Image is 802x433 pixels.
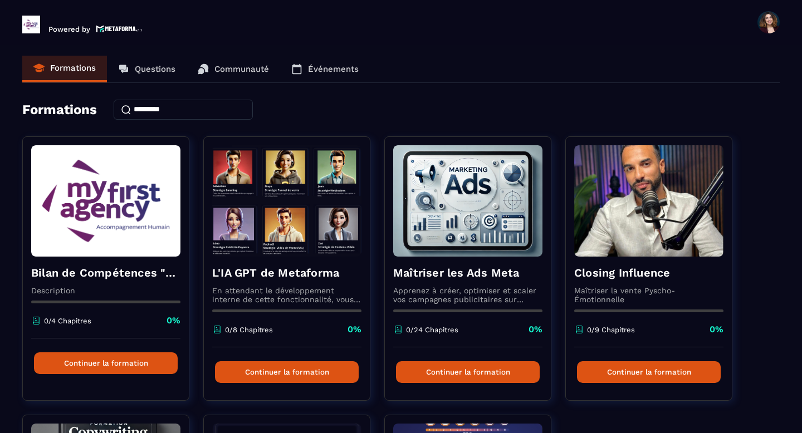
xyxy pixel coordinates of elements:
a: formation-backgroundL'IA GPT de MetaformaEn attendant le développement interne de cette fonctionn... [203,136,384,415]
p: 0% [348,323,361,336]
p: Communauté [214,64,269,74]
h4: L'IA GPT de Metaforma [212,265,361,281]
h4: Bilan de Compétences "BOOST My Career" [31,265,180,281]
p: 0/4 Chapitres [44,317,91,325]
p: 0% [710,323,723,336]
p: Description [31,286,180,295]
p: Apprenez à créer, optimiser et scaler vos campagnes publicitaires sur Facebook et Instagram. [393,286,542,304]
button: Continuer la formation [34,352,178,374]
a: Questions [107,56,187,82]
a: Communauté [187,56,280,82]
img: formation-background [574,145,723,257]
p: 0/9 Chapitres [587,326,635,334]
a: formation-backgroundClosing InfluenceMaîtriser la vente Pyscho-Émotionnelle0/9 Chapitres0%Continu... [565,136,746,415]
img: formation-background [393,145,542,257]
button: Continuer la formation [577,361,721,383]
button: Continuer la formation [215,361,359,383]
p: Formations [50,63,96,73]
a: formation-backgroundBilan de Compétences "BOOST My Career"Description0/4 Chapitres0%Continuer la ... [22,136,203,415]
img: logo-branding [22,16,40,33]
p: En attendant le développement interne de cette fonctionnalité, vous pouvez déjà l’utiliser avec C... [212,286,361,304]
p: 0/8 Chapitres [225,326,273,334]
a: formation-backgroundMaîtriser les Ads MetaApprenez à créer, optimiser et scaler vos campagnes pub... [384,136,565,415]
img: formation-background [31,145,180,257]
a: Événements [280,56,370,82]
h4: Closing Influence [574,265,723,281]
p: 0% [529,323,542,336]
h4: Maîtriser les Ads Meta [393,265,542,281]
a: Formations [22,56,107,82]
p: 0% [167,314,180,327]
p: Questions [135,64,175,74]
p: Événements [308,64,359,74]
img: formation-background [212,145,361,257]
button: Continuer la formation [396,361,540,383]
img: logo [96,24,143,33]
p: Powered by [48,25,90,33]
p: 0/24 Chapitres [406,326,458,334]
h4: Formations [22,102,97,117]
p: Maîtriser la vente Pyscho-Émotionnelle [574,286,723,304]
